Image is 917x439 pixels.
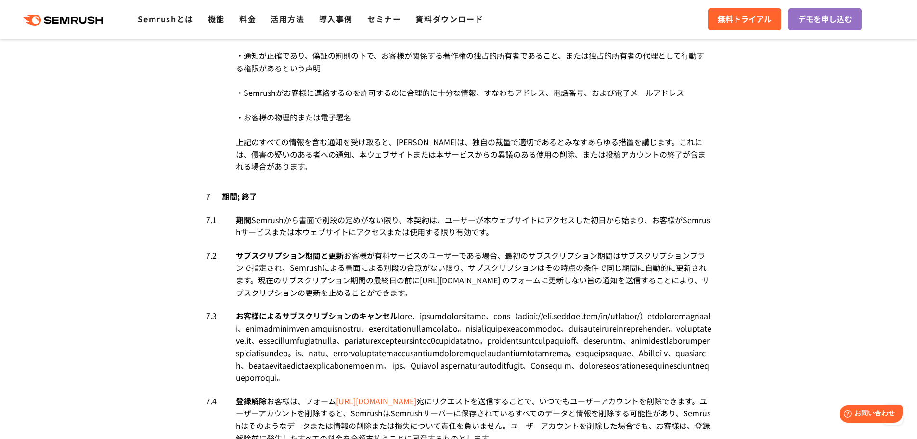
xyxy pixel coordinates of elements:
iframe: Help widget launcher [831,401,906,428]
a: [URL][DOMAIN_NAME] [336,395,416,407]
span: 7.1 [206,214,217,226]
span: 無料トライアル [718,13,772,26]
span: 期間 [236,214,251,226]
a: Semrushとは [138,13,193,25]
div: お客様が有料サービスのユーザーである場合、最初のサブスクリプション期間はサブスクリプションプランで指定され、Semrushによる書面による別段の合意がない限り、サブスクリプションはその時点の条件... [236,250,711,299]
a: 資料ダウンロード [415,13,483,25]
span: サブスクリプション期間と更新 [236,250,344,261]
a: 導入事例 [319,13,353,25]
span: 期間; 終了 [222,190,257,202]
a: 無料トライアル [708,8,781,30]
div: lore、ipsumdolorsitame、cons（adipi://eli.seddoei.tem/in/utlabor/）etdoloremagnaali、enimadminimveniam... [236,310,711,384]
span: お客様によるサブスクリプションのキャンセル [236,310,398,321]
a: 料金 [239,13,256,25]
div: Semrushから書面で別段の定めがない限り、本契約は、ユーザーが本ウェブサイトにアクセスした初日から始まり、お客様がSemrushサービスまたは本ウェブサイトにアクセスまたは使用する限り有効です。 [236,214,711,239]
a: デモを申し込む [788,8,862,30]
a: 活用方法 [271,13,304,25]
a: セミナー [367,13,401,25]
span: 7.4 [206,395,217,408]
span: デモを申し込む [798,13,852,26]
span: 7.2 [206,250,217,262]
span: 7 [206,190,220,202]
a: 機能 [208,13,225,25]
span: 登録解除 [236,395,267,407]
span: 7.3 [206,310,217,322]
